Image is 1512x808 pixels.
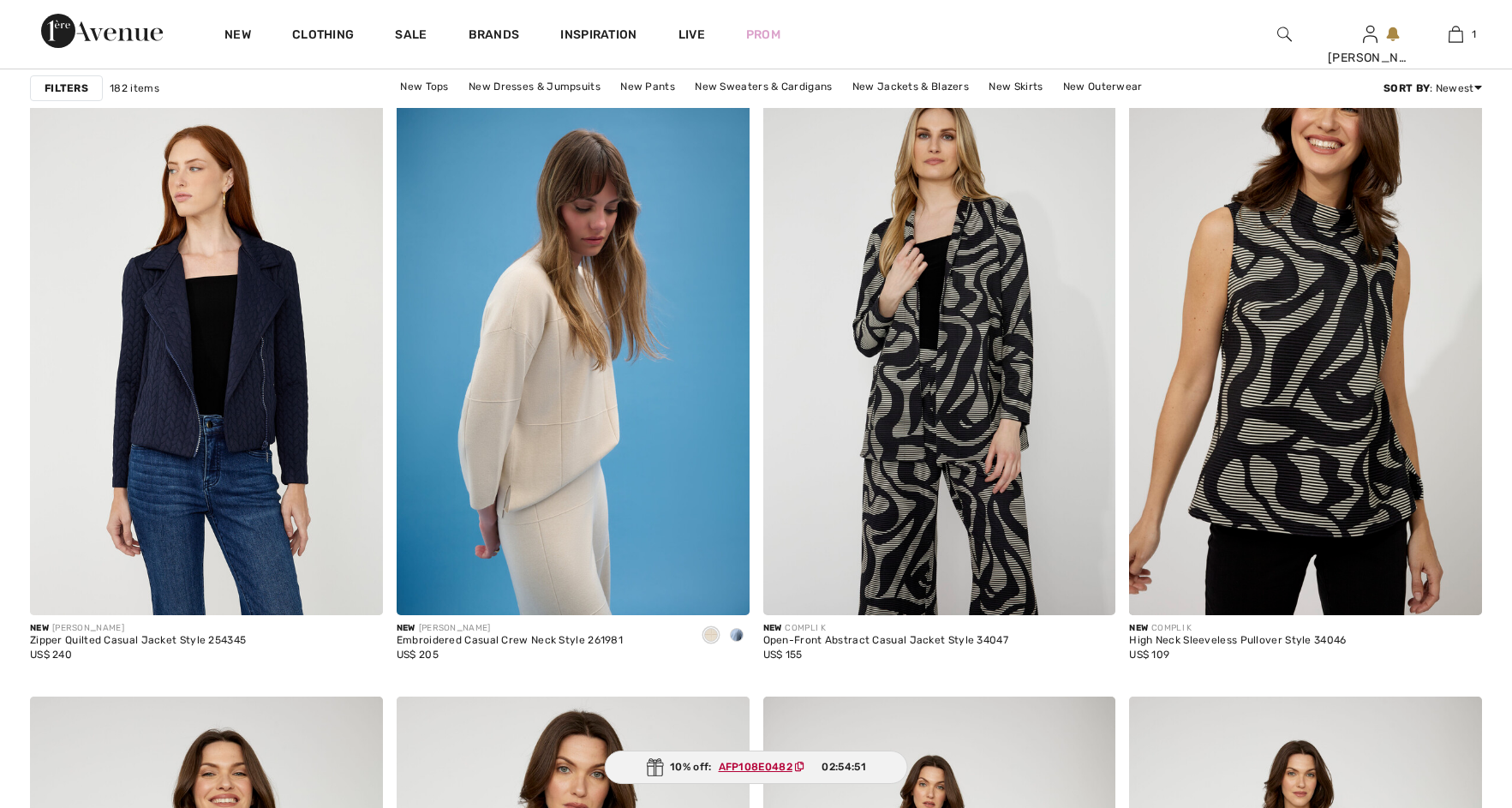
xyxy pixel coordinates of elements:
[397,623,415,633] span: New
[763,623,782,633] span: New
[1363,26,1378,42] a: Sign In
[460,75,609,98] a: New Dresses & Jumpsuits
[763,635,1009,647] div: Open-Front Abstract Casual Jacket Style 34047
[1472,27,1476,42] span: 1
[397,622,623,635] div: [PERSON_NAME]
[763,649,803,661] span: US$ 155
[1129,649,1169,661] span: US$ 109
[1129,635,1346,647] div: High Neck Sleeveless Pullover Style 34046
[678,26,705,44] a: Live
[1328,49,1412,67] div: [PERSON_NAME]
[763,622,1009,635] div: COMPLI K
[224,27,251,45] a: New
[397,87,750,616] img: Embroidered Casual Crew Neck Style 261981. Birch melange
[1384,82,1430,94] strong: Sort By
[719,761,792,773] ins: AFP108E0482
[292,27,354,45] a: Clothing
[1129,622,1346,635] div: COMPLI K
[110,81,159,96] span: 182 items
[30,649,72,661] span: US$ 240
[395,27,427,45] a: Sale
[30,623,49,633] span: New
[41,14,163,48] img: 1ère Avenue
[604,751,908,784] div: 10% off:
[1129,87,1482,616] img: High Neck Sleeveless Pullover Style 34046. As sample
[397,649,439,661] span: US$ 205
[1055,75,1151,98] a: New Outerwear
[1129,623,1148,633] span: New
[1449,24,1463,45] img: My Bag
[1413,24,1497,45] a: 1
[844,75,977,98] a: New Jackets & Blazers
[1277,24,1292,45] img: search the website
[698,622,724,650] div: Birch melange
[30,635,246,647] div: Zipper Quilted Casual Jacket Style 254345
[397,635,623,647] div: Embroidered Casual Crew Neck Style 261981
[822,759,865,775] span: 02:54:51
[1384,81,1482,96] div: : Newest
[45,81,88,96] strong: Filters
[560,27,636,45] span: Inspiration
[30,622,246,635] div: [PERSON_NAME]
[686,75,840,98] a: New Sweaters & Cardigans
[612,75,684,98] a: New Pants
[1363,24,1378,45] img: My Info
[469,27,520,45] a: Brands
[646,758,663,776] img: Gift.svg
[391,75,457,98] a: New Tops
[980,75,1051,98] a: New Skirts
[724,622,750,650] div: Chambray
[30,87,383,616] img: Zipper Quilted Casual Jacket Style 254345. Navy
[746,26,780,44] a: Prom
[763,87,1116,616] a: Open-Front Abstract Casual Jacket Style 34047. As sample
